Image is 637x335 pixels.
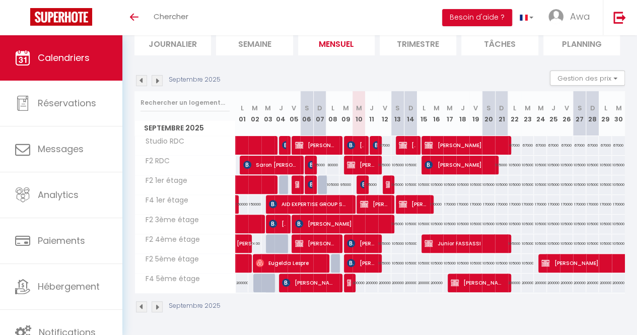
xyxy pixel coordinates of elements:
div: 67000 [586,136,599,155]
div: 105000 [482,175,495,194]
span: [PERSON_NAME] [295,234,337,253]
th: 12 [378,91,391,136]
th: 19 [469,91,482,136]
th: 17 [443,91,456,136]
span: F4 5ème étage [136,274,202,285]
div: 105000 [404,156,417,174]
div: 200000 [365,274,378,292]
div: 105000 [378,156,391,174]
div: 105000 [326,175,339,194]
div: 105000 [534,175,547,194]
abbr: V [564,103,569,113]
div: 105000 [456,215,469,233]
div: 105000 [547,156,560,174]
img: logout [613,11,626,24]
span: [PERSON_NAME] [269,214,286,233]
div: 200000 [521,274,534,292]
span: [PERSON_NAME] [PERSON_NAME] [347,136,364,155]
th: 08 [326,91,339,136]
div: 170000 [547,195,560,214]
div: 105000 [586,215,599,233]
span: [PERSON_NAME] [295,175,299,194]
abbr: L [331,103,334,113]
span: F2 3ème étage [136,215,201,226]
div: 105000 [560,175,573,194]
div: 105000 [547,234,560,253]
div: 105000 [495,215,508,233]
div: 170000 [560,195,573,214]
span: [PERSON_NAME] [360,194,389,214]
span: Eugelda Lespre [256,253,323,273]
div: 105000 [469,215,482,233]
div: 105000 [586,156,599,174]
th: 11 [365,91,378,136]
abbr: M [447,103,453,113]
span: [PERSON_NAME] [295,214,387,233]
span: [PERSON_NAME] [386,175,390,194]
th: 02 [248,91,261,136]
div: 105000 [560,156,573,174]
div: 150000 [248,195,261,214]
div: 105000 [573,175,586,194]
th: 24 [534,91,547,136]
div: 105000 [508,175,521,194]
span: Calendriers [38,51,90,64]
abbr: M [356,103,362,113]
abbr: V [292,103,296,113]
p: Septembre 2025 [169,301,221,311]
div: 200000 [612,274,625,292]
span: F2 5ème étage [136,254,201,265]
div: 170000 [612,195,625,214]
div: 170000 [482,195,495,214]
th: 05 [288,91,301,136]
div: 105000 [521,234,534,253]
div: 105000 [547,175,560,194]
abbr: D [590,103,595,113]
span: [PERSON_NAME] [399,136,415,155]
div: 105000 [443,254,456,273]
div: 105000 [430,175,443,194]
div: 170000 [456,195,469,214]
span: [PERSON_NAME] [347,273,351,292]
div: 105000 [508,254,521,273]
span: Paiements [38,234,85,247]
div: 105000 [404,234,417,253]
div: 105000 [586,175,599,194]
span: F2 RDC [136,156,174,167]
span: Septembre 2025 [135,121,235,136]
p: Septembre 2025 [169,75,221,85]
div: 200000 [586,274,599,292]
div: 105000 [378,254,391,273]
div: 105000 [612,215,625,233]
span: F4 1er étage [136,195,191,206]
div: 67000 [560,136,573,155]
abbr: S [395,103,400,113]
div: 170000 [495,195,508,214]
abbr: L [513,103,516,113]
span: [PERSON_NAME] [295,136,337,155]
div: 105000 [508,156,521,174]
div: 80000 [326,156,339,174]
div: 170000 [599,195,612,214]
th: 16 [430,91,443,136]
abbr: J [370,103,374,113]
div: 67000 [573,136,586,155]
li: Mensuel [298,31,375,55]
th: 09 [339,91,352,136]
span: [PERSON_NAME] [282,273,336,292]
div: 105000 [599,156,612,174]
th: 01 [236,91,249,136]
div: 200000 [560,274,573,292]
span: AID EXPERTISE GROUP SARL [269,194,348,214]
abbr: L [422,103,425,113]
li: Planning [543,31,620,55]
div: 105000 [482,254,495,273]
div: 105000 [573,215,586,233]
div: 105000 [508,215,521,233]
li: Semaine [216,31,293,55]
div: 170000 [508,195,521,214]
abbr: M [615,103,621,113]
div: 105000 [599,215,612,233]
div: 105000 [469,175,482,194]
span: [PERSON_NAME] [360,175,364,194]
